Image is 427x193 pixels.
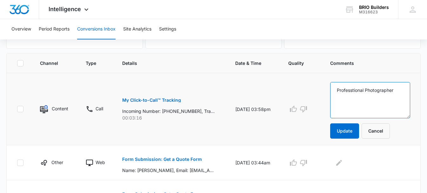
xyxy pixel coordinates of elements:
[49,6,81,12] span: Intelligence
[362,123,390,139] button: Cancel
[359,5,389,10] div: account name
[96,159,105,166] p: Web
[51,159,63,166] p: Other
[330,82,410,118] textarea: Professtional Photographer
[334,158,344,168] button: Edit Comments
[228,145,281,180] td: [DATE] 03:44am
[330,123,359,139] button: Update
[235,60,264,66] span: Date & Time
[40,60,61,66] span: Channel
[77,19,116,39] button: Conversions Inbox
[123,19,151,39] button: Site Analytics
[86,60,98,66] span: Type
[122,152,202,167] button: Form Submission: Get a Quote Form
[122,93,181,108] button: My Click-to-Call™ Tracking
[359,10,389,14] div: account id
[11,19,31,39] button: Overview
[288,60,306,66] span: Quality
[122,114,220,121] p: 00:03:16
[96,105,103,112] p: Call
[122,60,211,66] span: Details
[330,60,401,66] span: Comments
[228,73,281,145] td: [DATE] 03:58pm
[39,19,70,39] button: Period Reports
[159,19,176,39] button: Settings
[52,105,68,112] p: Content
[122,98,181,102] p: My Click-to-Call™ Tracking
[122,108,215,114] p: Incoming Number: [PHONE_NUMBER], Tracking Number: [PHONE_NUMBER], Ring To: [PHONE_NUMBER], Caller...
[122,157,202,162] p: Form Submission: Get a Quote Form
[122,167,215,174] p: Name: [PERSON_NAME], Email: [EMAIL_ADDRESS][DOMAIN_NAME], Phone: [PHONE_NUMBER], Checkboxes: By c...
